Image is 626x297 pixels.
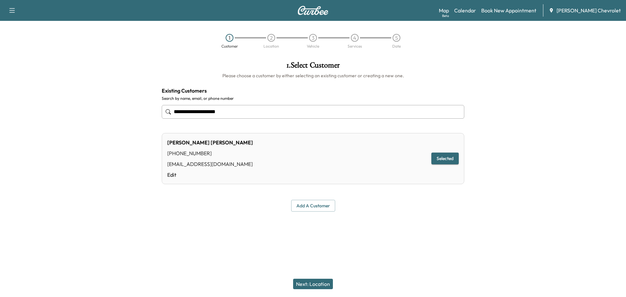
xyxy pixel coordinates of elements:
div: 5 [393,34,400,42]
div: Date [392,44,401,48]
h6: Please choose a customer by either selecting an existing customer or creating a new one. [162,72,464,79]
img: Curbee Logo [297,6,329,15]
div: Services [348,44,362,48]
div: Customer [221,44,238,48]
div: 4 [351,34,359,42]
h4: Existing Customers [162,87,464,95]
a: MapBeta [439,7,449,14]
div: Beta [442,13,449,18]
div: 3 [309,34,317,42]
button: Selected [431,153,459,165]
button: Next: Location [293,279,333,289]
div: 1 [226,34,233,42]
button: Add a customer [291,200,335,212]
div: [PHONE_NUMBER] [167,149,253,157]
span: [PERSON_NAME] Chevrolet [557,7,621,14]
a: Calendar [454,7,476,14]
div: [EMAIL_ADDRESS][DOMAIN_NAME] [167,160,253,168]
h1: 1 . Select Customer [162,61,464,72]
a: Edit [167,171,253,179]
div: 2 [267,34,275,42]
label: Search by name, email, or phone number [162,96,464,101]
a: Book New Appointment [481,7,536,14]
div: Vehicle [307,44,319,48]
div: [PERSON_NAME] [PERSON_NAME] [167,139,253,146]
div: Location [263,44,279,48]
